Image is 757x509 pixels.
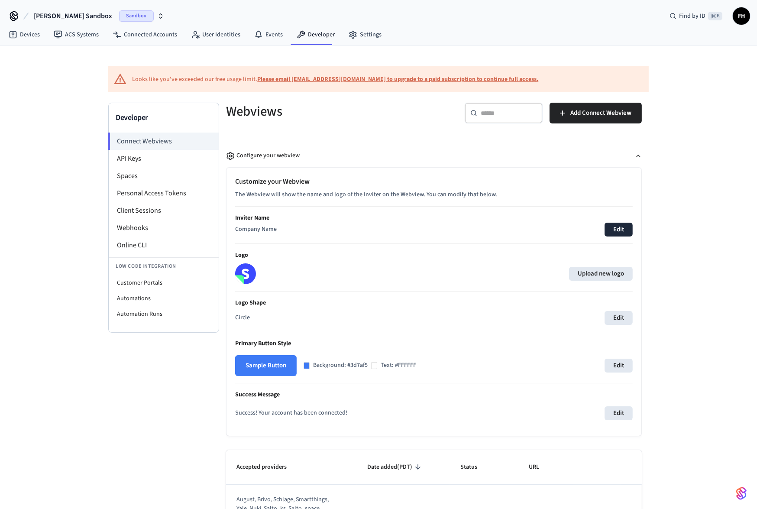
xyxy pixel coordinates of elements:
p: Background: #3d7af5 [313,361,368,370]
li: API Keys [109,150,219,167]
button: Edit [605,406,633,420]
div: Find by ID⌘ K [663,8,729,24]
img: SeamLogoGradient.69752ec5.svg [736,486,747,500]
p: Logo Shape [235,298,633,308]
button: Edit [605,311,633,325]
span: URL [529,460,550,474]
button: Configure your webview [226,144,642,167]
h5: Webviews [226,103,429,120]
p: The Webview will show the name and logo of the Inviter on the Webview. You can modify that below. [235,190,633,199]
span: Accepted providers [236,460,298,474]
span: Status [460,460,488,474]
div: Configure your webview [226,167,642,443]
a: Connected Accounts [106,27,184,42]
span: Find by ID [679,12,705,20]
li: Automation Runs [109,306,219,322]
span: [PERSON_NAME] Sandbox [34,11,112,21]
a: Please email [EMAIL_ADDRESS][DOMAIN_NAME] to upgrade to a paid subscription to continue full access. [257,75,538,84]
p: Company Name [235,225,277,234]
span: Date added(PDT) [367,460,424,474]
li: Connect Webviews [108,133,219,150]
a: Devices [2,27,47,42]
button: Add Connect Webview [550,103,642,123]
p: Success! Your account has been connected! [235,408,347,418]
a: Events [247,27,290,42]
a: User Identities [184,27,247,42]
li: Automations [109,291,219,306]
span: Sandbox [119,10,154,22]
li: Client Sessions [109,202,219,219]
p: Inviter Name [235,214,633,223]
li: Customer Portals [109,275,219,291]
button: FH [733,7,750,25]
li: Personal Access Tokens [109,185,219,202]
button: Edit [605,359,633,373]
span: Add Connect Webview [570,107,631,119]
h2: Customize your Webview [235,176,633,187]
p: Logo [235,251,633,260]
button: Edit [605,223,633,237]
p: Text: #FFFFFF [381,361,416,370]
span: ⌘ K [708,12,722,20]
span: FH [734,8,749,24]
a: ACS Systems [47,27,106,42]
li: Online CLI [109,237,219,254]
li: Low Code Integration [109,257,219,275]
li: Webhooks [109,219,219,237]
h3: Developer [116,112,212,124]
p: Primary Button Style [235,339,633,348]
div: Looks like you've exceeded our free usage limit. [132,75,538,84]
li: Spaces [109,167,219,185]
div: Configure your webview [226,151,300,160]
img: Company Name logo [235,263,256,284]
a: Settings [342,27,388,42]
button: Sample Button [235,355,297,376]
a: Developer [290,27,342,42]
p: Circle [235,313,250,322]
label: Upload new logo [569,267,633,281]
p: Success Message [235,390,633,399]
